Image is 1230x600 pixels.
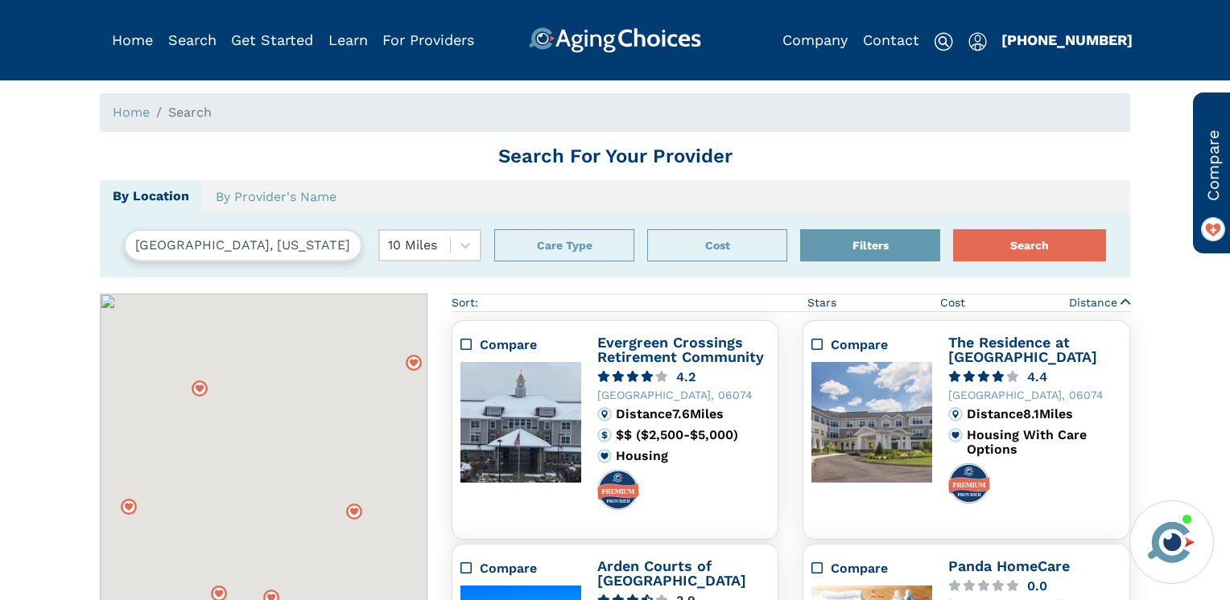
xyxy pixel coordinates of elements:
div: [GEOGRAPHIC_DATA], 06074 [597,389,770,401]
a: 4.4 [948,371,1121,383]
div: $$ ($2,500-$5,000) [616,428,770,442]
div: Compare [831,559,932,578]
img: premium-profile-badge.svg [597,470,639,510]
div: Compare [831,335,932,355]
nav: breadcrumb [100,93,1130,132]
span: Search [168,105,212,120]
img: primary.svg [597,449,612,463]
div: Housing With Care Options [967,428,1121,457]
a: For Providers [382,31,474,48]
span: Cost [940,294,965,311]
div: Popover trigger [347,503,363,519]
div: Compare [811,559,932,578]
a: Panda HomeCare [948,557,1070,574]
img: AgingChoices [529,27,701,53]
div: Distance 8.1 Miles [967,407,1121,421]
img: distance.svg [597,407,612,421]
button: Filters [800,229,940,261]
img: search-map-marker.svg [192,380,208,397]
a: Learn [328,31,368,48]
button: Care Type [494,229,634,261]
img: avatar [1144,515,1199,569]
div: Sort: [452,294,478,311]
span: Stars [807,294,836,311]
a: Home [112,31,153,48]
a: Get Started [231,31,313,48]
img: search-map-marker.svg [347,503,363,519]
a: Search [168,31,217,48]
div: [GEOGRAPHIC_DATA], 06074 [948,389,1121,401]
div: Popover trigger [494,229,634,261]
div: Popover trigger [968,27,987,53]
a: The Residence at [GEOGRAPHIC_DATA] [948,334,1097,365]
img: search-map-marker.svg [406,355,422,371]
a: Arden Courts of [GEOGRAPHIC_DATA] [597,557,746,589]
div: Compare [480,335,581,355]
button: Search [953,229,1106,261]
a: Evergreen Crossings Retirement Community [597,334,764,365]
h1: Search For Your Provider [100,145,1130,168]
div: Compare [460,335,581,355]
div: Compare [811,335,932,355]
span: Distance [1069,294,1117,311]
div: Popover trigger [406,355,422,371]
div: Distance 7.6 Miles [616,407,770,421]
div: Housing [616,449,770,463]
a: Contact [863,31,919,48]
img: user-icon.svg [968,32,987,51]
div: 4.4 [1027,371,1047,383]
img: favorite_on.png [1201,217,1225,241]
img: distance.svg [948,407,963,421]
input: Search by City, State, or Zip Code [124,229,362,261]
a: Home [113,105,150,120]
a: 0.0 [948,580,1121,592]
div: Popover trigger [168,27,217,53]
img: premium-profile-badge.svg [948,463,990,503]
img: search-icon.svg [934,32,953,51]
div: Popover trigger [647,229,787,261]
a: [PHONE_NUMBER] [1001,31,1133,48]
div: Popover trigger [122,499,138,515]
img: search-map-marker.svg [122,499,138,515]
span: Compare [1201,129,1225,201]
div: Compare [480,559,581,578]
img: primary.svg [948,428,963,442]
a: By Provider's Name [202,180,350,214]
div: Compare [460,559,581,578]
a: By Location [100,180,202,213]
div: Popover trigger [192,380,208,397]
div: Popover trigger [800,229,940,261]
button: Cost [647,229,787,261]
div: 0.0 [1027,580,1047,592]
a: 4.2 [597,371,770,383]
img: cost.svg [597,428,612,442]
div: 4.2 [676,371,695,383]
a: Company [782,31,848,48]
